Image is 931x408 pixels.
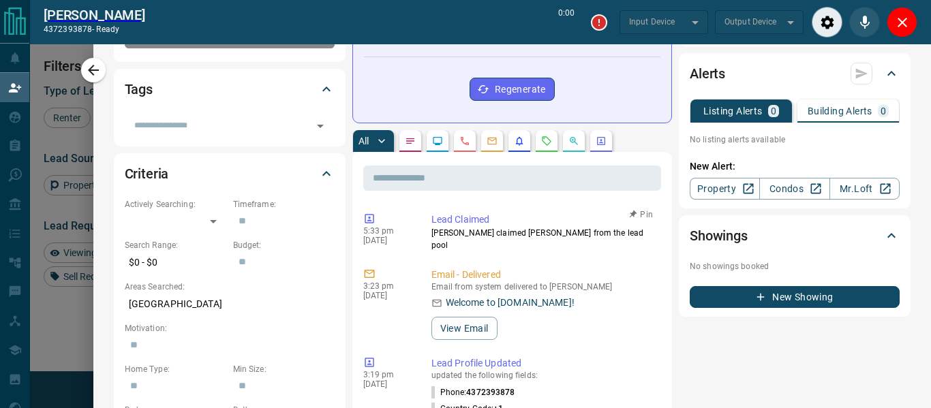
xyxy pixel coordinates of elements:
[690,260,900,272] p: No showings booked
[125,73,335,106] div: Tags
[125,239,226,251] p: Search Range:
[812,7,842,37] div: Audio Settings
[459,136,470,146] svg: Calls
[44,23,145,35] p: 4372393878 -
[690,63,725,84] h2: Alerts
[690,134,900,146] p: No listing alerts available
[125,322,335,334] p: Motivation:
[431,268,656,282] p: Email - Delivered
[363,291,411,300] p: [DATE]
[431,227,656,251] p: [PERSON_NAME] claimed [PERSON_NAME] from the lead pool
[466,388,515,397] span: 4372393878
[125,163,169,185] h2: Criteria
[233,239,335,251] p: Budget:
[125,281,335,293] p: Areas Searched:
[125,157,335,190] div: Criteria
[568,136,579,146] svg: Opportunities
[690,57,900,90] div: Alerts
[808,106,872,116] p: Building Alerts
[125,293,335,315] p: [GEOGRAPHIC_DATA]
[431,213,656,227] p: Lead Claimed
[514,136,525,146] svg: Listing Alerts
[363,379,411,389] p: [DATE]
[690,225,748,247] h2: Showings
[431,371,656,380] p: updated the following fields:
[431,282,656,292] p: Email from system delivered to [PERSON_NAME]
[558,7,575,37] p: 0:00
[690,286,900,308] button: New Showing
[125,78,153,100] h2: Tags
[446,296,575,310] p: Welcome to [DOMAIN_NAME]!
[431,356,656,371] p: Lead Profile Updated
[363,281,411,291] p: 3:23 pm
[233,198,335,210] p: Timeframe:
[125,198,226,210] p: Actively Searching:
[541,136,552,146] svg: Requests
[771,106,776,116] p: 0
[96,25,119,34] span: ready
[125,251,226,274] p: $0 - $0
[596,136,607,146] svg: Agent Actions
[887,7,917,37] div: Close
[358,136,369,146] p: All
[622,208,661,221] button: Pin
[311,116,330,136] button: Open
[363,226,411,236] p: 5:33 pm
[690,159,900,174] p: New Alert:
[470,78,555,101] button: Regenerate
[690,178,760,200] a: Property
[125,363,226,375] p: Home Type:
[849,7,880,37] div: Mute
[759,178,829,200] a: Condos
[881,106,886,116] p: 0
[431,386,515,398] p: Phone :
[233,363,335,375] p: Min Size:
[829,178,900,200] a: Mr.Loft
[432,136,443,146] svg: Lead Browsing Activity
[363,370,411,379] p: 3:19 pm
[431,317,498,340] button: View Email
[690,219,900,252] div: Showings
[487,136,498,146] svg: Emails
[363,236,411,245] p: [DATE]
[44,7,145,23] h2: [PERSON_NAME]
[405,136,416,146] svg: Notes
[703,106,763,116] p: Listing Alerts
